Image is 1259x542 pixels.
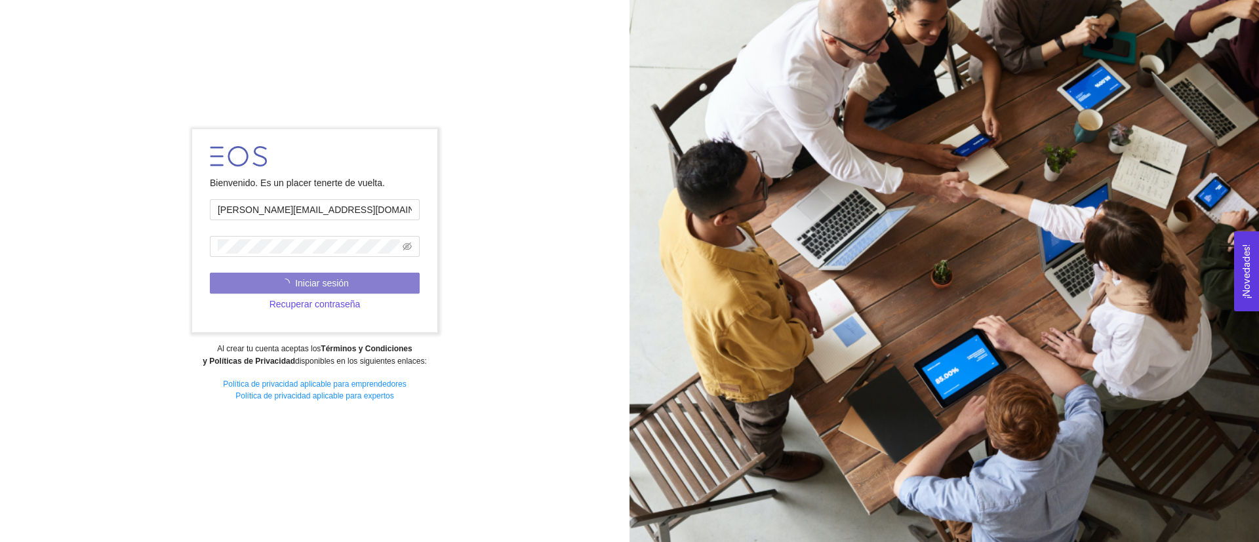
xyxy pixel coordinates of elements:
img: LOGO [210,146,267,166]
span: loading [281,279,295,288]
div: Al crear tu cuenta aceptas los disponibles en los siguientes enlaces: [9,343,620,368]
div: Bienvenido. Es un placer tenerte de vuelta. [210,176,420,190]
span: Recuperar contraseña [270,297,361,311]
input: Correo electrónico [210,199,420,220]
a: Política de privacidad aplicable para emprendedores [223,379,407,389]
span: Iniciar sesión [295,276,349,290]
button: Recuperar contraseña [210,294,420,315]
button: Iniciar sesión [210,273,420,294]
button: Open Feedback Widget [1234,231,1259,311]
span: eye-invisible [403,242,412,251]
a: Política de privacidad aplicable para expertos [235,391,393,400]
a: Recuperar contraseña [210,299,420,309]
strong: Términos y Condiciones y Políticas de Privacidad [203,344,412,366]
